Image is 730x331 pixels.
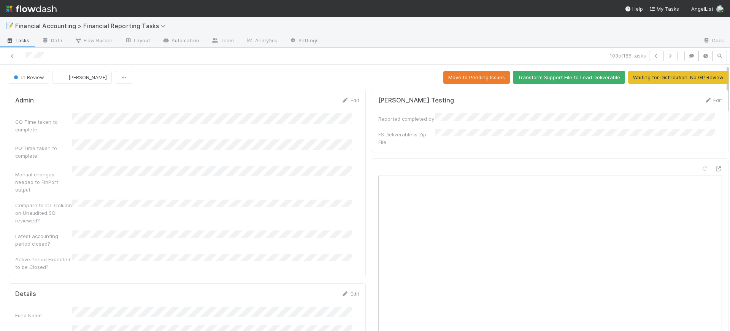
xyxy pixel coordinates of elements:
[610,52,646,59] span: 103 of 186 tasks
[649,6,679,12] span: My Tasks
[697,35,730,47] a: Docs
[378,97,454,104] h5: [PERSON_NAME] Testing
[156,35,205,47] a: Automation
[9,71,49,84] button: In Review
[205,35,240,47] a: Team
[15,232,72,248] div: Latest accounting period closed?
[283,35,325,47] a: Settings
[59,74,66,81] img: avatar_030f5503-c087-43c2-95d1-dd8963b2926c.png
[12,74,44,80] span: In Review
[341,291,359,297] a: Edit
[15,97,34,104] h5: Admin
[119,35,156,47] a: Layout
[15,144,72,160] div: PQ Time taken to complete
[628,71,728,84] button: Waiting for Distribution: No GP Review
[15,312,72,319] div: Fund Name
[691,6,713,12] span: AngelList
[378,115,435,123] div: Reported completed by
[15,118,72,133] div: CQ Time taken to complete
[36,35,68,47] a: Data
[649,5,679,13] a: My Tasks
[6,37,30,44] span: Tasks
[68,35,119,47] a: Flow Builder
[15,290,36,298] h5: Details
[240,35,283,47] a: Analytics
[625,5,643,13] div: Help
[75,37,113,44] span: Flow Builder
[704,97,722,103] a: Edit
[52,71,112,84] button: [PERSON_NAME]
[341,97,359,103] a: Edit
[68,74,107,80] span: [PERSON_NAME]
[15,256,72,271] div: Active Period Expected to be Closed?
[15,201,72,224] div: Compare to CT Column on Unaudited SOI reviewed?
[443,71,510,84] button: Move to Pending Issues
[6,22,14,29] span: 📝
[378,131,435,146] div: FS Deliverable is Zip File
[716,5,724,13] img: avatar_fee1282a-8af6-4c79-b7c7-bf2cfad99775.png
[15,171,72,193] div: Manual changes needed to FinPort output
[15,22,170,30] span: Financial Accounting > Financial Reporting Tasks
[513,71,625,84] button: Transform Support File to Lead Deliverable
[6,2,57,15] img: logo-inverted-e16ddd16eac7371096b0.svg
